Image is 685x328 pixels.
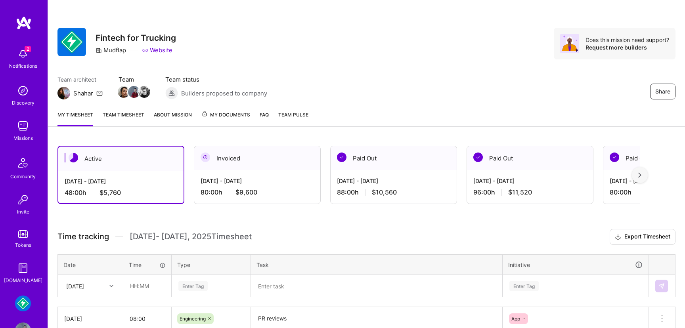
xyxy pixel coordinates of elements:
[99,189,121,197] span: $5,760
[560,34,579,53] img: Avatar
[201,188,314,196] div: 80:00 h
[337,188,450,196] div: 88:00 h
[57,28,86,56] img: Company Logo
[650,84,675,99] button: Share
[372,188,397,196] span: $10,560
[201,153,210,162] img: Invoiced
[129,261,166,269] div: Time
[508,260,643,269] div: Initiative
[142,46,172,54] a: Website
[658,283,665,289] img: Submit
[139,85,149,99] a: Team Member Avatar
[4,276,42,284] div: [DOMAIN_NAME]
[586,36,669,44] div: Does this mission need support?
[235,188,257,196] span: $9,600
[73,89,93,97] div: Shahar
[337,177,450,185] div: [DATE] - [DATE]
[473,188,587,196] div: 96:00 h
[96,33,176,43] h3: Fintech for Trucking
[511,316,520,322] span: App
[96,47,102,53] i: icon CompanyGray
[181,89,267,97] span: Builders proposed to company
[57,87,70,99] img: Team Architect
[586,44,669,51] div: Request more builders
[201,111,250,119] span: My Documents
[260,111,269,126] a: FAQ
[103,111,144,126] a: Team timesheet
[65,189,177,197] div: 48:00 h
[638,172,641,178] img: right
[17,208,29,216] div: Invite
[9,62,37,70] div: Notifications
[124,275,171,296] input: HH:MM
[13,134,33,142] div: Missions
[15,46,31,62] img: bell
[15,118,31,134] img: teamwork
[118,86,130,98] img: Team Member Avatar
[18,230,28,238] img: tokens
[201,177,314,185] div: [DATE] - [DATE]
[128,86,140,98] img: Team Member Avatar
[13,296,33,311] a: Mudflap: Fintech for Trucking
[65,177,177,185] div: [DATE] - [DATE]
[57,111,93,126] a: My timesheet
[96,90,103,96] i: icon Mail
[165,87,178,99] img: Builders proposed to company
[473,153,483,162] img: Paid Out
[96,46,126,54] div: Mudflap
[66,282,84,290] div: [DATE]
[15,83,31,99] img: discovery
[172,254,251,275] th: Type
[278,112,308,118] span: Team Pulse
[12,99,34,107] div: Discovery
[119,75,149,84] span: Team
[15,260,31,276] img: guide book
[610,153,619,162] img: Paid Out
[69,153,78,162] img: Active
[154,111,192,126] a: About Mission
[57,75,103,84] span: Team architect
[129,85,139,99] a: Team Member Avatar
[180,316,206,322] span: Engineering
[467,146,593,170] div: Paid Out
[251,254,503,275] th: Task
[57,232,109,242] span: Time tracking
[15,241,31,249] div: Tokens
[16,16,32,30] img: logo
[473,177,587,185] div: [DATE] - [DATE]
[64,315,117,323] div: [DATE]
[201,111,250,126] a: My Documents
[178,280,208,292] div: Enter Tag
[15,192,31,208] img: Invite
[138,86,150,98] img: Team Member Avatar
[119,85,129,99] a: Team Member Avatar
[509,280,539,292] div: Enter Tag
[58,254,123,275] th: Date
[13,153,33,172] img: Community
[331,146,457,170] div: Paid Out
[130,232,252,242] span: [DATE] - [DATE] , 2025 Timesheet
[109,284,113,288] i: icon Chevron
[165,75,267,84] span: Team status
[194,146,320,170] div: Invoiced
[610,229,675,245] button: Export Timesheet
[15,296,31,311] img: Mudflap: Fintech for Trucking
[615,233,621,241] i: icon Download
[655,88,670,95] span: Share
[508,188,532,196] span: $11,520
[58,147,184,171] div: Active
[278,111,308,126] a: Team Pulse
[25,46,31,52] span: 2
[337,153,346,162] img: Paid Out
[10,172,36,181] div: Community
